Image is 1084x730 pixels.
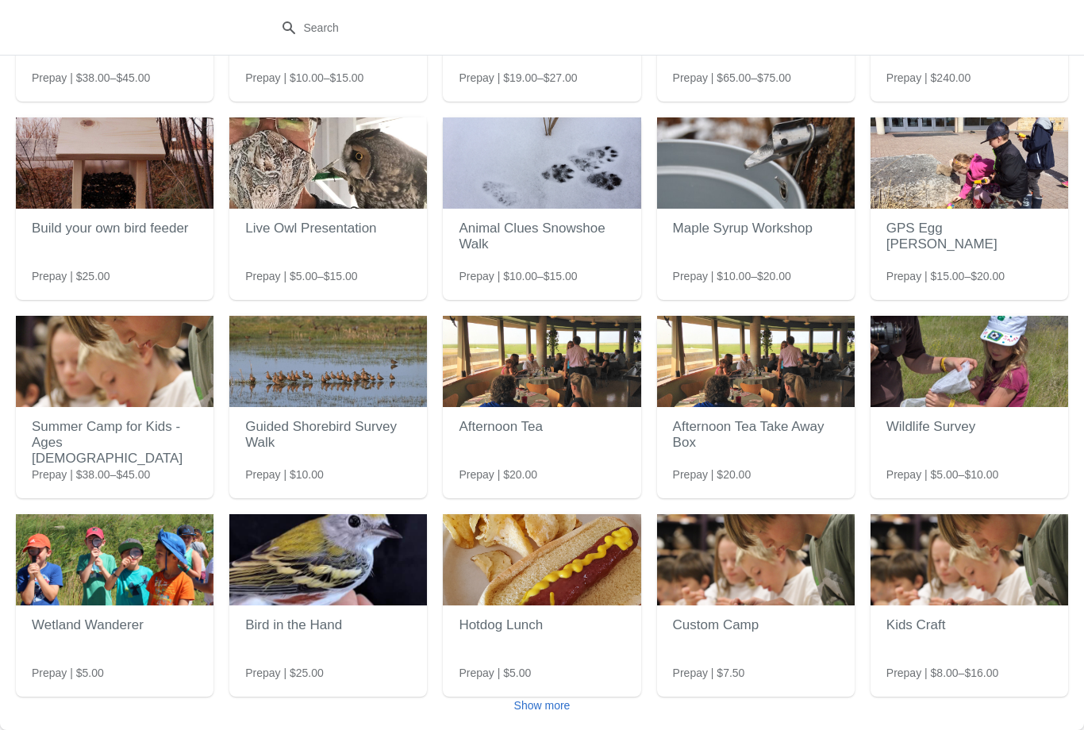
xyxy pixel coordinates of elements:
h2: Bird in the Hand [245,609,411,641]
span: Prepay | $19.00–$27.00 [459,70,577,86]
h2: Animal Clues Snowshoe Walk [459,213,625,260]
h2: Kids Craft [886,609,1052,641]
span: Prepay | $25.00 [32,268,110,284]
span: Prepay | $65.00–$75.00 [673,70,791,86]
h2: Custom Camp [673,609,839,641]
h2: Wildlife Survey [886,411,1052,443]
span: Prepay | $38.00–$45.00 [32,467,150,482]
input: Search [303,13,813,42]
span: Prepay | $10.00–$20.00 [673,268,791,284]
img: GPS Egg Hunt [871,117,1068,209]
h2: Live Owl Presentation [245,213,411,244]
h2: Summer Camp for Kids - Ages [DEMOGRAPHIC_DATA] [32,411,198,474]
span: Prepay | $20.00 [673,467,751,482]
h2: Wetland Wanderer [32,609,198,641]
img: Afternoon Tea Take Away Box [657,316,855,407]
img: Custom Camp [657,514,855,605]
img: Wetland Wanderer [16,514,213,605]
h2: Afternoon Tea Take Away Box [673,411,839,459]
h2: Maple Syrup Workshop [673,213,839,244]
span: Prepay | $10.00–$15.00 [245,70,363,86]
span: Prepay | $10.00–$15.00 [459,268,577,284]
img: Maple Syrup Workshop [657,117,855,209]
img: Hotdog Lunch [443,514,640,605]
img: Kids Craft [871,514,1068,605]
span: Prepay | $25.00 [245,665,324,681]
img: Summer Camp for Kids - Ages 10 to 14 [16,316,213,407]
button: Show more [508,691,577,720]
span: Prepay | $15.00–$20.00 [886,268,1005,284]
img: Afternoon Tea [443,316,640,407]
span: Prepay | $5.00–$15.00 [245,268,357,284]
img: Wildlife Survey [871,316,1068,407]
h2: Guided Shorebird Survey Walk [245,411,411,459]
span: Prepay | $5.00–$10.00 [886,467,998,482]
span: Prepay | $10.00 [245,467,324,482]
span: Prepay | $7.50 [673,665,745,681]
h2: Build your own bird feeder [32,213,198,244]
h2: Hotdog Lunch [459,609,625,641]
span: Prepay | $240.00 [886,70,971,86]
span: Prepay | $5.00 [459,665,531,681]
img: Animal Clues Snowshoe Walk [443,117,640,209]
span: Prepay | $5.00 [32,665,104,681]
img: Build your own bird feeder [16,117,213,209]
img: Bird in the Hand [229,514,427,605]
span: Show more [514,699,571,712]
span: Prepay | $38.00–$45.00 [32,70,150,86]
span: Prepay | $8.00–$16.00 [886,665,998,681]
img: Guided Shorebird Survey Walk [229,316,427,407]
h2: GPS Egg [PERSON_NAME] [886,213,1052,260]
h2: Afternoon Tea [459,411,625,443]
img: Live Owl Presentation [229,117,427,209]
span: Prepay | $20.00 [459,467,537,482]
